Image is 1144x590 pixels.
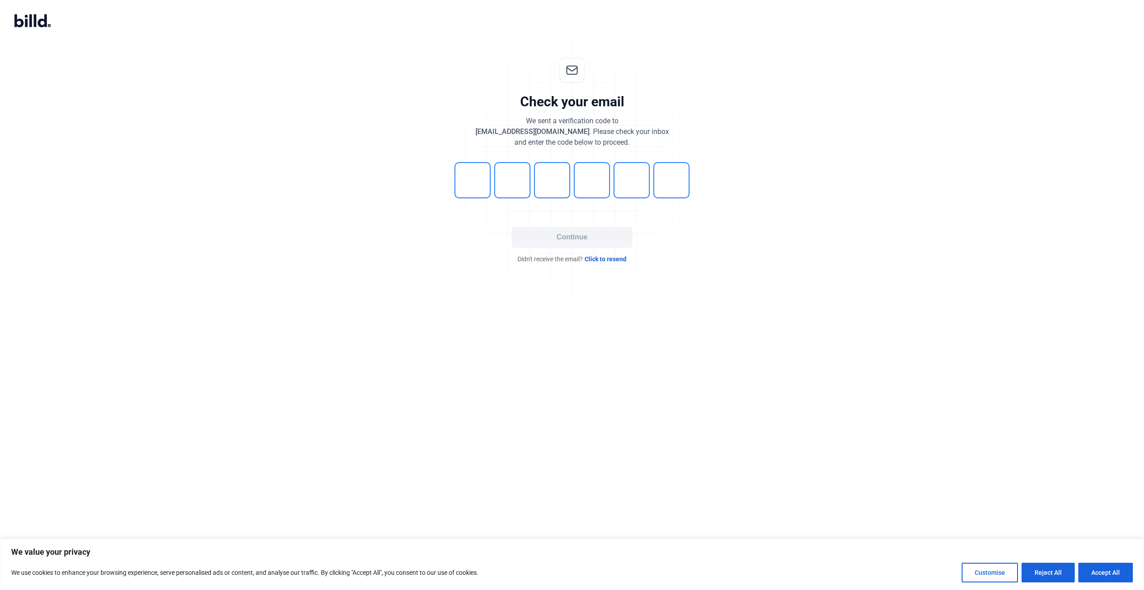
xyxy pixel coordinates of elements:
[1078,563,1133,582] button: Accept All
[585,255,627,264] span: Click to resend
[512,227,632,247] button: Continue
[962,563,1018,582] button: Customise
[1022,563,1075,582] button: Reject All
[11,547,1133,557] p: We value your privacy
[475,127,589,136] span: [EMAIL_ADDRESS][DOMAIN_NAME]
[475,116,669,148] div: We sent a verification code to . Please check your inbox and enter the code below to proceed.
[520,93,624,110] div: Check your email
[438,255,706,264] div: Didn't receive the email?
[11,567,479,578] p: We use cookies to enhance your browsing experience, serve personalised ads or content, and analys...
